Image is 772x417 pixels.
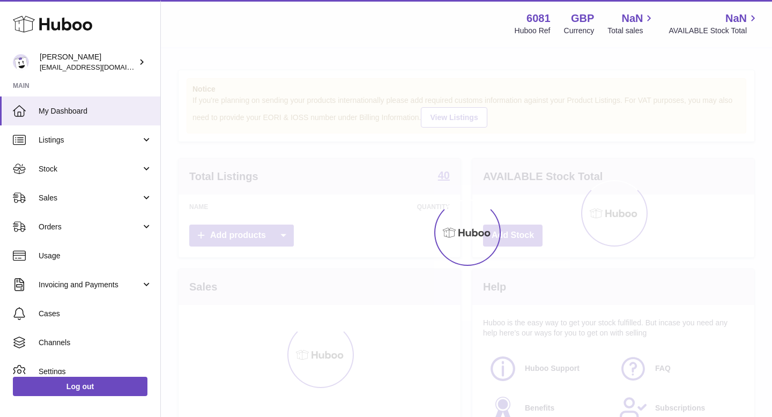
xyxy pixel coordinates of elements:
div: [PERSON_NAME] [40,52,136,72]
span: Cases [39,309,152,319]
span: Channels [39,338,152,348]
strong: 6081 [526,11,551,26]
span: Total sales [607,26,655,36]
strong: GBP [571,11,594,26]
a: NaN Total sales [607,11,655,36]
span: My Dashboard [39,106,152,116]
span: Settings [39,367,152,377]
span: Listings [39,135,141,145]
span: Usage [39,251,152,261]
span: AVAILABLE Stock Total [669,26,759,36]
span: NaN [725,11,747,26]
span: Sales [39,193,141,203]
span: [EMAIL_ADDRESS][DOMAIN_NAME] [40,63,158,71]
span: Orders [39,222,141,232]
span: NaN [621,11,643,26]
div: Currency [564,26,595,36]
a: NaN AVAILABLE Stock Total [669,11,759,36]
span: Stock [39,164,141,174]
span: Invoicing and Payments [39,280,141,290]
a: Log out [13,377,147,396]
div: Huboo Ref [515,26,551,36]
img: hello@pogsheadphones.com [13,54,29,70]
